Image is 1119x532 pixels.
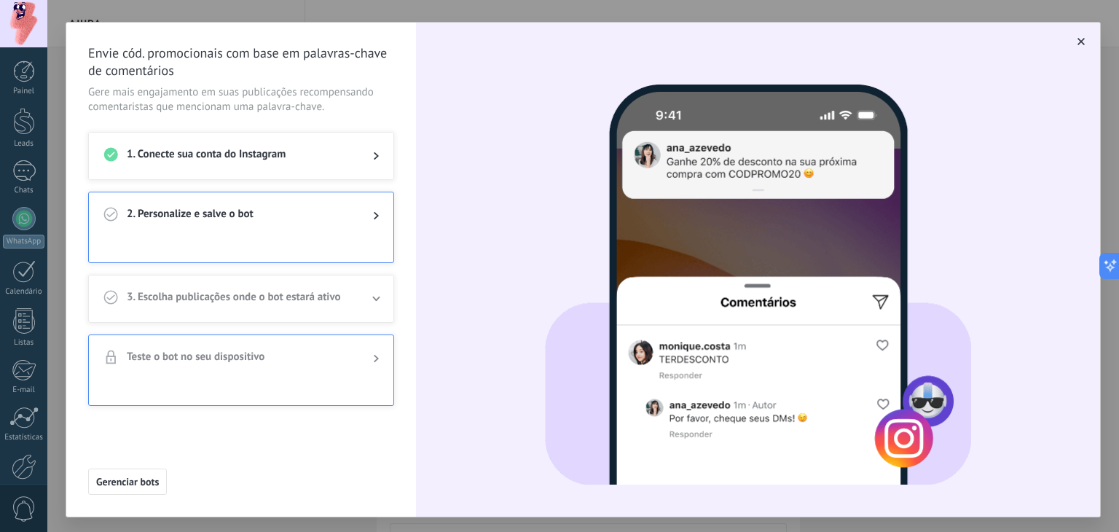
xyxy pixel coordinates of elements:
[96,477,159,487] span: Gerenciar bots
[3,235,44,249] div: WhatsApp
[88,85,394,114] span: Gere mais engajamento em suas publicações recompensando comentaristas que mencionam uma palavra-c...
[3,287,45,297] div: Calendário
[88,469,167,495] button: Gerenciar bots
[545,69,971,485] img: device_pt_base.png
[3,139,45,149] div: Leads
[127,350,350,367] span: Teste o bot no seu dispositivo
[127,290,350,308] span: 3. Escolha publicações onde o bot estará ativo
[3,386,45,395] div: E-mail
[3,186,45,195] div: Chats
[3,433,45,442] div: Estatísticas
[3,338,45,348] div: Listas
[127,207,350,224] span: 2. Personalize e salve o bot
[88,44,394,79] span: Envie cód. promocionais com base em palavras-chave de comentários
[3,87,45,96] div: Painel
[127,147,350,165] span: 1. Conecte sua conta do Instagram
